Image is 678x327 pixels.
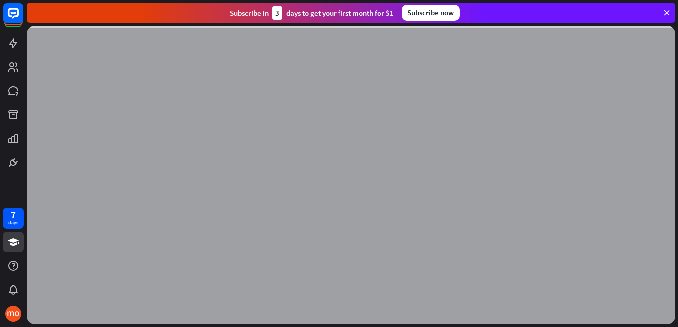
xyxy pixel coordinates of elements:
div: days [8,219,18,226]
div: 3 [272,6,282,20]
a: 7 days [3,208,24,229]
iframe: LiveChat chat widget [636,285,678,327]
div: 7 [11,210,16,219]
div: Subscribe now [402,5,460,21]
div: Subscribe in days to get your first month for $1 [230,6,394,20]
